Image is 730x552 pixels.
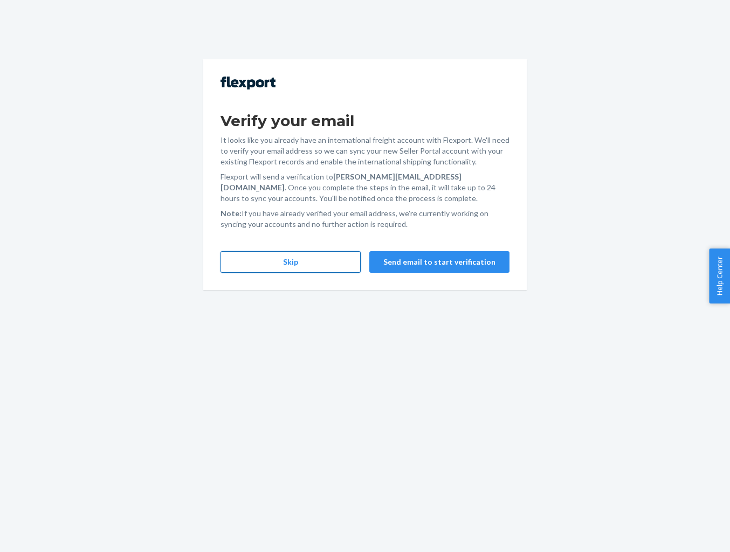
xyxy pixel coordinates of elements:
strong: [PERSON_NAME][EMAIL_ADDRESS][DOMAIN_NAME] [221,172,462,192]
button: Skip [221,251,361,273]
button: Help Center [709,249,730,303]
button: Send email to start verification [369,251,509,273]
p: Flexport will send a verification to . Once you complete the steps in the email, it will take up ... [221,171,509,204]
h1: Verify your email [221,111,509,130]
strong: Note: [221,209,242,218]
p: If you have already verified your email address, we're currently working on syncing your accounts... [221,208,509,230]
p: It looks like you already have an international freight account with Flexport. We'll need to veri... [221,135,509,167]
img: Flexport logo [221,77,276,89]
